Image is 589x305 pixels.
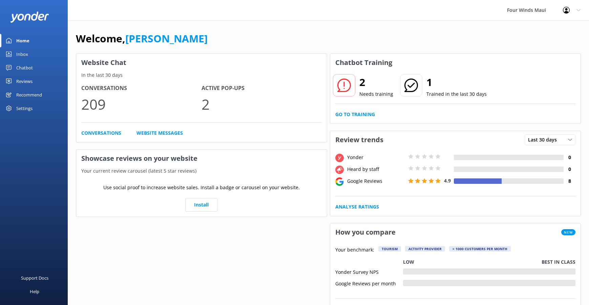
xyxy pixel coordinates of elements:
div: Support Docs [21,271,48,285]
div: Inbox [16,47,28,61]
p: Your benchmark: [335,246,374,254]
h4: 0 [564,154,575,161]
h3: Review trends [330,131,388,149]
a: Website Messages [136,129,183,137]
a: Analyse Ratings [335,203,379,211]
h2: 2 [359,74,393,90]
p: Use social proof to increase website sales. Install a badge or carousel on your website. [103,184,300,191]
p: Best in class [542,258,575,266]
div: Yonder [345,154,406,161]
p: Low [403,258,414,266]
div: Home [16,34,29,47]
img: yonder-white-logo.png [10,12,49,23]
div: Activity Provider [405,246,445,252]
div: > 1000 customers per month [449,246,511,252]
p: Your current review carousel (latest 5 star reviews) [76,167,327,175]
h3: How you compare [330,223,401,241]
div: Google Reviews per month [335,280,403,286]
p: 209 [81,93,202,115]
span: New [561,229,575,235]
span: 4.9 [444,177,451,184]
p: In the last 30 days [76,71,327,79]
h4: 8 [564,177,575,185]
div: Settings [16,102,33,115]
h4: 0 [564,166,575,173]
div: Chatbot [16,61,33,74]
span: Last 30 days [528,136,561,144]
div: Yonder Survey NPS [335,268,403,275]
h3: Website Chat [76,54,327,71]
h4: Active Pop-ups [202,84,322,93]
h4: Conversations [81,84,202,93]
a: [PERSON_NAME] [125,31,208,45]
h2: 1 [426,74,487,90]
a: Install [185,198,217,212]
div: Reviews [16,74,33,88]
a: Go to Training [335,111,375,118]
h3: Chatbot Training [330,54,397,71]
h1: Welcome, [76,30,208,47]
div: Tourism [378,246,401,252]
p: Trained in the last 30 days [426,90,487,98]
p: Needs training [359,90,393,98]
p: 2 [202,93,322,115]
div: Help [30,285,39,298]
h3: Showcase reviews on your website [76,150,327,167]
a: Conversations [81,129,121,137]
div: Recommend [16,88,42,102]
div: Google Reviews [345,177,406,185]
div: Heard by staff [345,166,406,173]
